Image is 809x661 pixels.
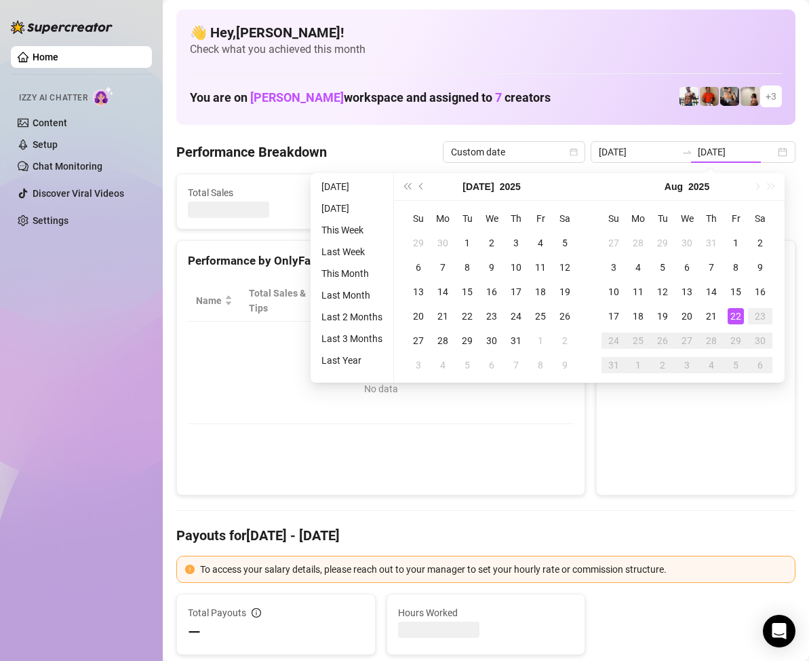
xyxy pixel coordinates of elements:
span: swap-right [682,147,692,157]
span: Check what you achieved this month [190,42,782,57]
span: calendar [570,148,578,156]
a: Setup [33,139,58,150]
span: Chat Conversion [492,286,555,316]
span: 7 [495,90,502,105]
span: Messages Sent [503,185,627,200]
a: Discover Viral Videos [33,188,124,199]
h4: Payouts for [DATE] - [DATE] [176,526,795,545]
a: Content [33,117,67,128]
th: Chat Conversion [484,280,574,322]
span: Custom date [451,142,577,162]
span: Active Chats [345,185,469,200]
th: Name [188,280,241,322]
input: Start date [599,145,676,159]
h1: You are on workspace and assigned to creators [190,90,551,105]
img: Justin [700,87,719,106]
h4: Performance Breakdown [176,143,327,162]
span: Total Sales [188,185,311,200]
div: Sales by OnlyFans Creator [608,252,784,270]
a: Home [33,52,58,62]
img: Ralphy [741,87,759,106]
a: Chat Monitoring [33,161,102,172]
input: End date [698,145,775,159]
img: JUSTIN [679,87,698,106]
span: [PERSON_NAME] [250,90,344,105]
div: Open Intercom Messenger [763,615,795,647]
a: Settings [33,215,68,226]
div: No data [201,381,560,396]
img: logo-BBDzfeDw.svg [11,20,113,34]
span: Izzy AI Chatter [19,92,87,105]
th: Total Sales & Tips [241,280,326,322]
span: Sales / Hour [422,286,465,316]
div: Performance by OnlyFans Creator [188,252,574,270]
div: Est. Hours Worked [334,286,396,316]
img: AI Chatter [93,86,114,106]
img: George [720,87,739,106]
span: info-circle [252,608,261,618]
div: To access your salary details, please reach out to your manager to set your hourly rate or commis... [200,562,787,577]
span: exclamation-circle [185,565,195,574]
span: Total Payouts [188,605,246,620]
h4: 👋 Hey, [PERSON_NAME] ! [190,23,782,42]
span: Total Sales & Tips [249,286,307,316]
th: Sales / Hour [414,280,484,322]
span: Hours Worked [398,605,574,620]
span: — [188,622,201,643]
span: + 3 [766,89,776,104]
span: Name [196,293,222,308]
span: to [682,147,692,157]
